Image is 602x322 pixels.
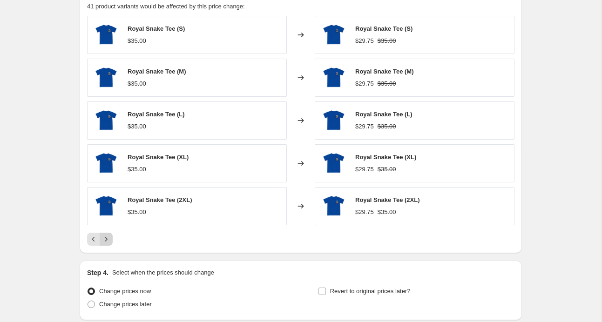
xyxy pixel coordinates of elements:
button: Previous [87,233,100,246]
img: RoyalSnakeTee_80x.png [320,192,348,220]
div: $35.00 [128,165,146,174]
div: $35.00 [128,208,146,217]
span: Royal Snake Tee (XL) [355,154,416,161]
span: Royal Snake Tee (M) [355,68,413,75]
div: $35.00 [128,122,146,131]
strike: $35.00 [378,122,396,131]
div: $35.00 [128,36,146,46]
span: Royal Snake Tee (2XL) [355,196,419,203]
div: $29.75 [355,165,374,174]
span: Royal Snake Tee (2XL) [128,196,192,203]
strike: $35.00 [378,79,396,88]
img: RoyalSnakeTee_80x.png [92,64,120,92]
div: $29.75 [355,208,374,217]
button: Next [100,233,113,246]
span: Royal Snake Tee (M) [128,68,186,75]
nav: Pagination [87,233,113,246]
div: $29.75 [355,36,374,46]
img: RoyalSnakeTee_80x.png [92,192,120,220]
strike: $35.00 [378,208,396,217]
span: Royal Snake Tee (L) [128,111,185,118]
span: Royal Snake Tee (S) [128,25,185,32]
span: 41 product variants would be affected by this price change: [87,3,245,10]
div: $29.75 [355,122,374,131]
span: Royal Snake Tee (L) [355,111,413,118]
img: RoyalSnakeTee_80x.png [320,64,348,92]
strike: $35.00 [378,165,396,174]
img: RoyalSnakeTee_80x.png [320,149,348,177]
span: Royal Snake Tee (S) [355,25,413,32]
span: Change prices later [99,301,152,308]
p: Select when the prices should change [112,268,214,277]
img: RoyalSnakeTee_80x.png [92,149,120,177]
img: RoyalSnakeTee_80x.png [92,21,120,49]
img: RoyalSnakeTee_80x.png [320,21,348,49]
span: Revert to original prices later? [330,288,411,295]
span: Change prices now [99,288,151,295]
div: $29.75 [355,79,374,88]
h2: Step 4. [87,268,108,277]
div: $35.00 [128,79,146,88]
span: Royal Snake Tee (XL) [128,154,189,161]
img: RoyalSnakeTee_80x.png [320,107,348,134]
strike: $35.00 [378,36,396,46]
img: RoyalSnakeTee_80x.png [92,107,120,134]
